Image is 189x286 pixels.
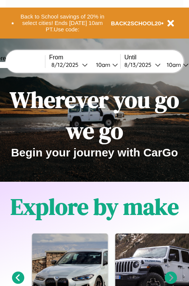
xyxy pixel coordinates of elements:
b: BACK2SCHOOL20 [111,20,161,26]
button: 10am [90,61,120,69]
div: 8 / 12 / 2025 [51,61,82,68]
label: From [49,54,120,61]
h1: Explore by make [11,191,179,222]
div: 10am [92,61,112,68]
button: 8/12/2025 [49,61,90,69]
button: Back to School savings of 20% in select cities! Ends [DATE] 10am PT.Use code: [14,11,111,35]
div: 10am [163,61,183,68]
div: 8 / 13 / 2025 [124,61,155,68]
